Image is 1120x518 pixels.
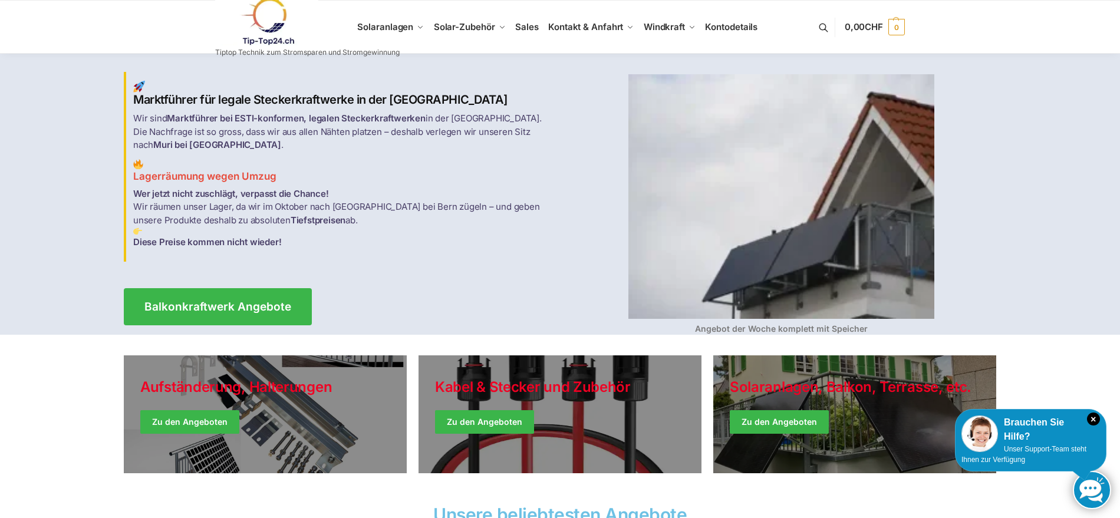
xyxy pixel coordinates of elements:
[153,139,281,150] strong: Muri bei [GEOGRAPHIC_DATA]
[628,74,934,319] img: Balkon-Terrassen-Kraftwerke 4
[713,355,996,473] a: Winter Jackets
[434,21,495,32] span: Solar-Zubehör
[705,21,757,32] span: Kontodetails
[695,324,868,334] strong: Angebot der Woche komplett mit Speicher
[291,215,345,226] strong: Tiefstpreisen
[644,21,685,32] span: Windkraft
[429,1,510,54] a: Solar-Zubehör
[961,415,1100,444] div: Brauchen Sie Hilfe?
[543,1,639,54] a: Kontakt & Anfahrt
[133,236,281,248] strong: Diese Preise kommen nicht wieder!
[167,113,425,124] strong: Marktführer bei ESTI-konformen, legalen Steckerkraftwerken
[215,49,400,56] p: Tiptop Technik zum Stromsparen und Stromgewinnung
[124,288,312,325] a: Balkonkraftwerk Angebote
[865,21,883,32] span: CHF
[548,21,623,32] span: Kontakt & Anfahrt
[133,81,145,93] img: Balkon-Terrassen-Kraftwerke 1
[845,21,883,32] span: 0,00
[700,1,762,54] a: Kontodetails
[845,9,905,45] a: 0,00CHF 0
[961,415,998,452] img: Customer service
[133,188,329,199] strong: Wer jetzt nicht zuschlägt, verpasst die Chance!
[639,1,701,54] a: Windkraft
[961,445,1086,464] span: Unser Support-Team steht Ihnen zur Verfügung
[133,187,553,249] p: Wir räumen unser Lager, da wir im Oktober nach [GEOGRAPHIC_DATA] bei Bern zügeln – und geben unse...
[515,21,539,32] span: Sales
[133,112,553,152] p: Wir sind in der [GEOGRAPHIC_DATA]. Die Nachfrage ist so gross, dass wir aus allen Nähten platzen ...
[419,355,701,473] a: Holiday Style
[133,227,142,236] img: Balkon-Terrassen-Kraftwerke 3
[133,159,143,169] img: Balkon-Terrassen-Kraftwerke 2
[133,81,553,107] h2: Marktführer für legale Steckerkraftwerke in der [GEOGRAPHIC_DATA]
[1087,413,1100,425] i: Schließen
[510,1,543,54] a: Sales
[144,301,291,312] span: Balkonkraftwerk Angebote
[133,159,553,184] h3: Lagerräumung wegen Umzug
[888,19,905,35] span: 0
[124,355,407,473] a: Holiday Style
